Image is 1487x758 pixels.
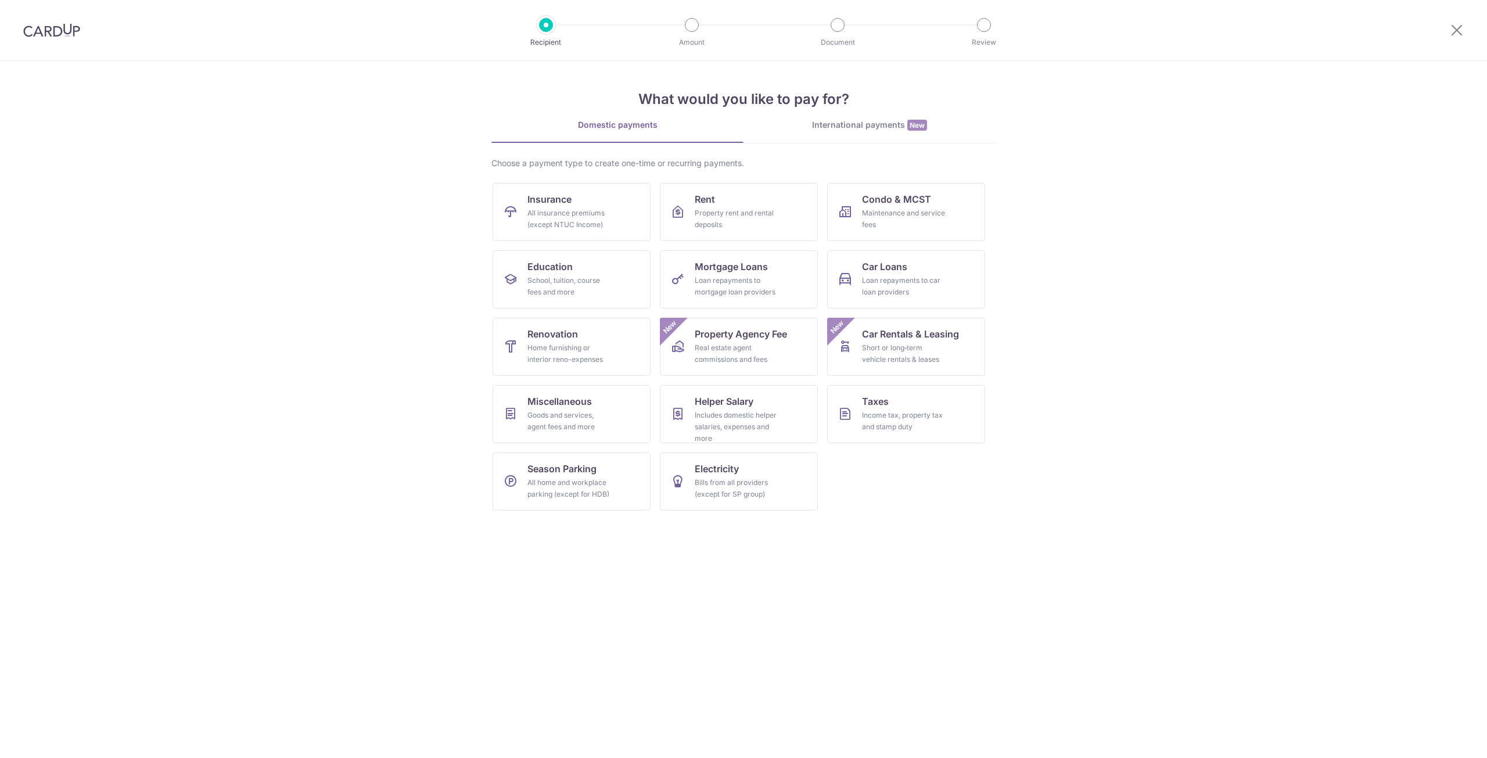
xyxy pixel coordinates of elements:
span: New [660,318,680,337]
div: Goods and services, agent fees and more [527,409,611,433]
div: Maintenance and service fees [862,207,946,231]
span: Renovation [527,327,578,341]
p: Document [795,37,881,48]
a: Helper SalaryIncludes domestic helper salaries, expenses and more [660,385,818,443]
div: Home furnishing or interior reno-expenses [527,342,611,365]
a: Car Rentals & LeasingShort or long‑term vehicle rentals & leasesNew [827,318,985,376]
span: Taxes [862,394,889,408]
div: International payments [743,119,996,131]
p: Review [941,37,1027,48]
span: Miscellaneous [527,394,592,408]
div: Short or long‑term vehicle rentals & leases [862,342,946,365]
span: Condo & MCST [862,192,931,206]
div: Real estate agent commissions and fees [695,342,778,365]
div: School, tuition, course fees and more [527,275,611,298]
a: Property Agency FeeReal estate agent commissions and feesNew [660,318,818,376]
p: Amount [649,37,735,48]
a: TaxesIncome tax, property tax and stamp duty [827,385,985,443]
p: Recipient [503,37,589,48]
a: InsuranceAll insurance premiums (except NTUC Income) [493,183,651,241]
a: Season ParkingAll home and workplace parking (except for HDB) [493,452,651,511]
span: Helper Salary [695,394,753,408]
span: Rent [695,192,715,206]
a: ElectricityBills from all providers (except for SP group) [660,452,818,511]
span: Mortgage Loans [695,260,768,274]
a: EducationSchool, tuition, course fees and more [493,250,651,308]
img: CardUp [23,23,80,37]
span: New [907,120,927,131]
h4: What would you like to pay for? [491,89,996,110]
a: Condo & MCSTMaintenance and service fees [827,183,985,241]
div: Loan repayments to mortgage loan providers [695,275,778,298]
span: Electricity [695,462,739,476]
div: All insurance premiums (except NTUC Income) [527,207,611,231]
div: Choose a payment type to create one-time or recurring payments. [491,157,996,169]
div: Income tax, property tax and stamp duty [862,409,946,433]
div: Bills from all providers (except for SP group) [695,477,778,500]
span: New [828,318,847,337]
a: RentProperty rent and rental deposits [660,183,818,241]
div: Loan repayments to car loan providers [862,275,946,298]
a: Car LoansLoan repayments to car loan providers [827,250,985,308]
a: MiscellaneousGoods and services, agent fees and more [493,385,651,443]
div: Domestic payments [491,119,743,131]
span: Property Agency Fee [695,327,787,341]
span: Insurance [527,192,572,206]
div: All home and workplace parking (except for HDB) [527,477,611,500]
div: Includes domestic helper salaries, expenses and more [695,409,778,444]
span: Car Loans [862,260,907,274]
a: Mortgage LoansLoan repayments to mortgage loan providers [660,250,818,308]
span: Car Rentals & Leasing [862,327,959,341]
a: RenovationHome furnishing or interior reno-expenses [493,318,651,376]
span: Education [527,260,573,274]
div: Property rent and rental deposits [695,207,778,231]
span: Season Parking [527,462,597,476]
